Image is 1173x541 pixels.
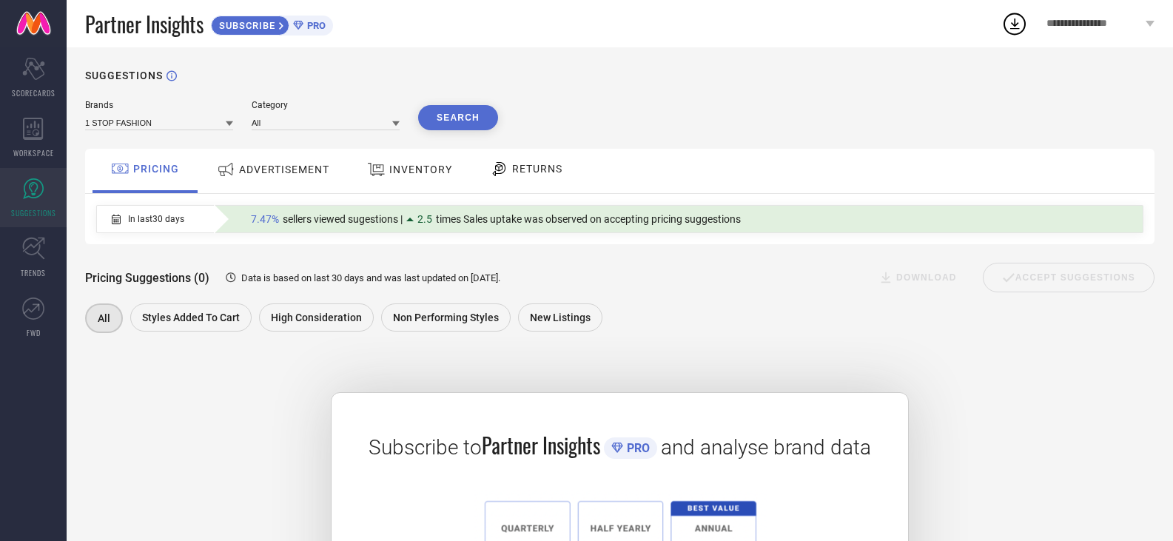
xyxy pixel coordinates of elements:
[85,9,204,39] span: Partner Insights
[85,271,209,285] span: Pricing Suggestions (0)
[239,164,329,175] span: ADVERTISEMENT
[418,105,498,130] button: Search
[85,70,163,81] h1: SUGGESTIONS
[211,12,333,36] a: SUBSCRIBEPRO
[251,213,279,225] span: 7.47%
[512,163,562,175] span: RETURNS
[12,87,56,98] span: SCORECARDS
[13,147,54,158] span: WORKSPACE
[417,213,432,225] span: 2.5
[27,327,41,338] span: FWD
[133,163,179,175] span: PRICING
[128,214,184,224] span: In last 30 days
[252,100,400,110] div: Category
[436,213,741,225] span: times Sales uptake was observed on accepting pricing suggestions
[530,312,591,323] span: New Listings
[142,312,240,323] span: Styles Added To Cart
[389,164,452,175] span: INVENTORY
[661,435,871,460] span: and analyse brand data
[21,267,46,278] span: TRENDS
[98,312,110,324] span: All
[283,213,403,225] span: sellers viewed sugestions |
[1001,10,1028,37] div: Open download list
[482,430,600,460] span: Partner Insights
[983,263,1154,292] div: Accept Suggestions
[243,209,748,229] div: Percentage of sellers who have viewed suggestions for the current Insight Type
[369,435,482,460] span: Subscribe to
[623,441,650,455] span: PRO
[393,312,499,323] span: Non Performing Styles
[303,20,326,31] span: PRO
[271,312,362,323] span: High Consideration
[11,207,56,218] span: SUGGESTIONS
[212,20,279,31] span: SUBSCRIBE
[85,100,233,110] div: Brands
[241,272,500,283] span: Data is based on last 30 days and was last updated on [DATE] .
